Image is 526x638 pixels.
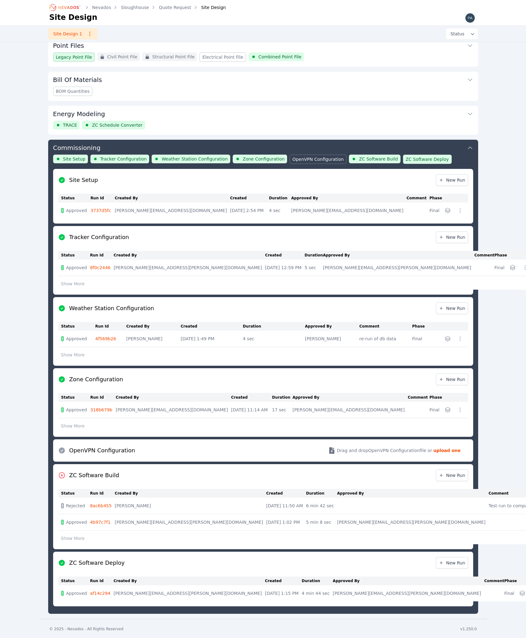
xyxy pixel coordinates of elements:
span: Tracker Configuration [100,156,147,162]
div: 5 sec [304,265,320,271]
div: Final [429,407,439,413]
div: CommissioningSite SetupTracker ConfigurationWeather Station ConfigurationZone ConfigurationOpenVP... [48,140,478,614]
th: Created By [115,194,230,202]
th: Created [265,577,302,585]
div: Final [504,590,514,596]
div: 4 sec [243,336,302,342]
td: [DATE] 11:50 AM [266,498,306,514]
span: Combined Point File [258,54,301,60]
th: Duration [269,194,291,202]
span: New Run [439,234,465,240]
span: New Run [439,376,465,382]
span: Approved [66,207,87,214]
span: Approved [66,590,87,596]
a: 8f0c2446 [90,265,111,270]
td: [PERSON_NAME] [305,331,359,347]
div: v1.250.0 [460,627,477,631]
th: Duration [302,577,333,585]
th: Duration [304,251,323,260]
button: Point Files [53,38,473,52]
button: Status [446,28,478,39]
td: [PERSON_NAME][EMAIL_ADDRESS][DOMAIN_NAME] [115,202,230,219]
a: 8ac6b455 [90,503,112,508]
span: ZC Schedule Converter [92,122,142,128]
h3: Commissioning [53,143,101,152]
th: Approved By [292,393,408,402]
th: Created [230,194,269,202]
th: Phase [429,194,442,202]
a: 4f569b26 [95,336,116,341]
td: [DATE] 1:15 PM [265,585,302,601]
td: [PERSON_NAME][EMAIL_ADDRESS][DOMAIN_NAME] [292,402,408,418]
span: OpenVPN Configuration [292,156,344,162]
th: Created By [115,489,266,498]
h3: Bill Of Materials [53,75,102,84]
a: Quote Request [159,4,191,11]
span: Legacy Point File [56,54,92,60]
span: New Run [439,560,465,566]
th: Run Id [90,577,114,585]
td: [DATE] 1:49 PM [181,331,243,347]
h2: Weather Station Configuration [69,304,154,313]
img: patrick@nevados.solar [465,13,475,23]
a: 318b679b [90,407,112,412]
th: Status [58,194,91,202]
span: Structural Point File [152,54,194,60]
h2: ZC Software Deploy [69,559,125,567]
span: Rejected [66,503,85,509]
button: Energy Modeling [53,106,473,121]
th: Phase [429,393,442,402]
td: [PERSON_NAME][EMAIL_ADDRESS][PERSON_NAME][DOMAIN_NAME] [114,260,265,276]
td: [PERSON_NAME][EMAIL_ADDRESS][PERSON_NAME][DOMAIN_NAME] [113,585,265,601]
span: Site Setup [63,156,85,162]
th: Created By [126,322,181,331]
span: TRACE [63,122,77,128]
th: Status [58,393,90,402]
div: 4 sec [269,207,288,214]
td: [PERSON_NAME][EMAIL_ADDRESS][PERSON_NAME][DOMAIN_NAME] [115,514,266,531]
button: Bill Of Materials [53,72,473,87]
span: Status [448,31,464,37]
th: Created [266,489,306,498]
th: Comment [474,251,494,260]
th: Created By [116,393,231,402]
span: Civil Point File [107,54,137,60]
strong: upload one [433,447,461,454]
td: [DATE] 2:54 PM [230,202,269,219]
div: Final [429,207,439,214]
th: Duration [272,393,292,402]
th: Comment [359,322,412,331]
div: Point FilesLegacy Point FileCivil Point FileStructural Point FileElectrical Point FileCombined Po... [48,38,478,67]
th: Approved By [305,322,359,331]
td: [PERSON_NAME][EMAIL_ADDRESS][PERSON_NAME][DOMAIN_NAME] [337,514,488,531]
span: New Run [439,305,465,311]
div: © 2025 - Nevados - All Rights Reserved [49,627,124,631]
th: Duration [243,322,305,331]
button: Show More [58,420,88,432]
div: Final [412,336,428,342]
a: New Run [436,302,468,314]
a: New Run [436,373,468,385]
th: Comment [406,194,429,202]
span: New Run [439,177,465,183]
td: [PERSON_NAME][EMAIL_ADDRESS][PERSON_NAME][DOMAIN_NAME] [323,260,474,276]
span: Approved [66,336,87,342]
h2: OpenVPN Configuration [69,446,135,455]
th: Status [58,577,90,585]
a: New Run [436,174,468,186]
td: [PERSON_NAME] [115,498,266,514]
span: ZC Software Build [359,156,398,162]
td: [PERSON_NAME][EMAIL_ADDRESS][PERSON_NAME][DOMAIN_NAME] [333,585,484,601]
th: Status [58,489,90,498]
a: af14c294 [90,591,111,596]
th: Run Id [90,393,116,402]
th: Approved By [333,577,484,585]
th: Comment [484,577,504,585]
div: Bill Of MaterialsBOM Quantities [48,72,478,101]
td: [PERSON_NAME][EMAIL_ADDRESS][DOMAIN_NAME] [116,402,231,418]
span: Weather Station Configuration [162,156,228,162]
a: 3737d5fc [90,208,111,213]
a: Sloughhouse [121,4,149,11]
th: Status [58,251,90,260]
span: ZC Software Deploy [406,156,449,162]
